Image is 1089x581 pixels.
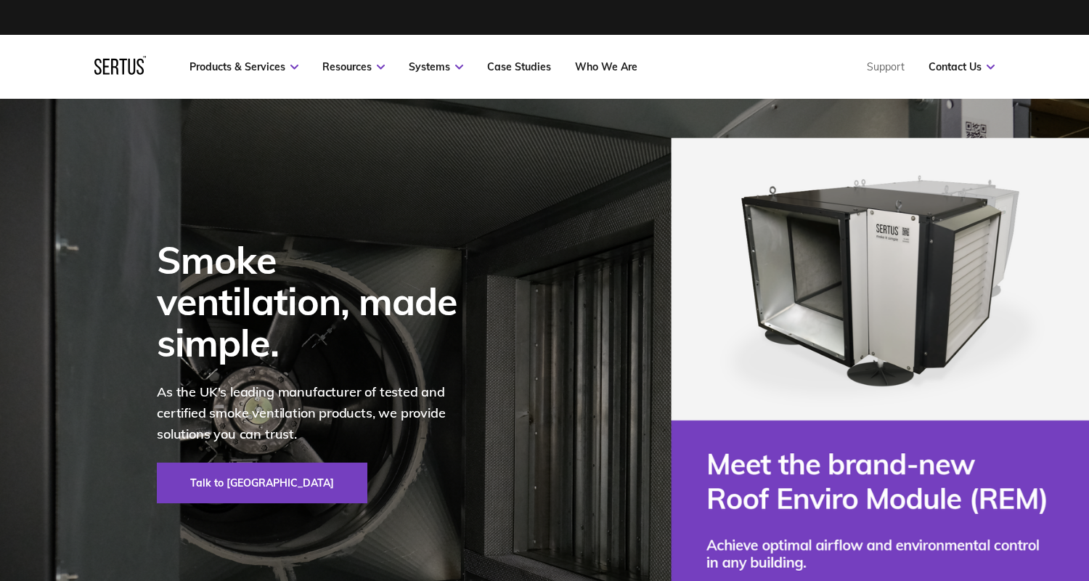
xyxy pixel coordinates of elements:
[409,60,463,73] a: Systems
[157,463,367,503] a: Talk to [GEOGRAPHIC_DATA]
[189,60,298,73] a: Products & Services
[322,60,385,73] a: Resources
[867,60,905,73] a: Support
[157,382,476,444] p: As the UK's leading manufacturer of tested and certified smoke ventilation products, we provide s...
[575,60,637,73] a: Who We Are
[157,239,476,364] div: Smoke ventilation, made simple.
[487,60,551,73] a: Case Studies
[929,60,995,73] a: Contact Us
